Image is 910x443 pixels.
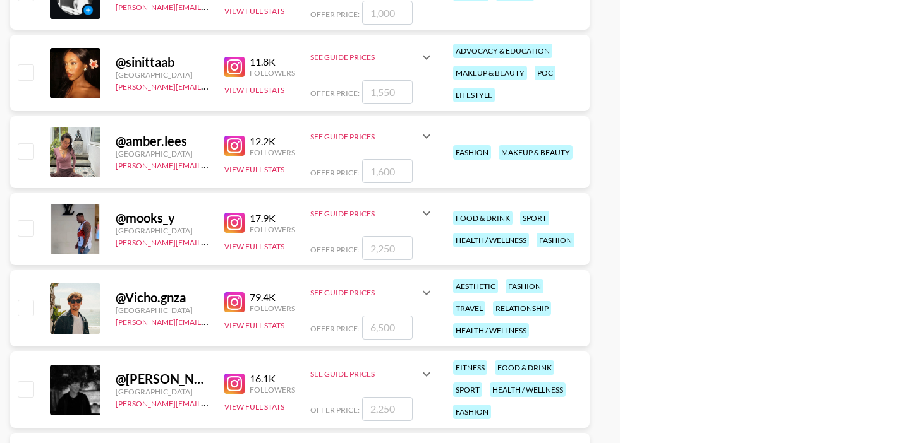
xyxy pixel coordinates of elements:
div: travel [453,301,485,316]
input: 1,600 [362,159,413,183]
div: 11.8K [250,56,295,68]
div: See Guide Prices [310,209,419,218]
div: @ amber.lees [116,133,209,149]
span: Offer Price: [310,405,360,415]
div: fashion [453,405,491,419]
div: @ sinittaab [116,54,209,70]
div: @ [PERSON_NAME].jovenin [116,371,209,387]
div: lifestyle [453,88,495,102]
div: relationship [493,301,551,316]
span: Offer Price: [310,9,360,19]
div: makeup & beauty [453,66,527,80]
div: Followers [250,304,295,313]
span: Offer Price: [310,245,360,254]
button: View Full Stats [224,321,284,330]
input: 2,250 [362,397,413,421]
input: 2,250 [362,236,413,260]
div: [GEOGRAPHIC_DATA] [116,387,209,396]
div: food & drink [453,211,513,225]
a: [PERSON_NAME][EMAIL_ADDRESS][DOMAIN_NAME] [116,235,303,247]
div: sport [453,382,482,397]
div: 17.9K [250,212,295,225]
a: [PERSON_NAME][EMAIL_ADDRESS][DOMAIN_NAME] [116,396,303,408]
div: aesthetic [453,279,498,293]
div: [GEOGRAPHIC_DATA] [116,305,209,315]
div: 79.4K [250,291,295,304]
div: See Guide Prices [310,52,419,62]
button: View Full Stats [224,402,284,411]
div: [GEOGRAPHIC_DATA] [116,226,209,235]
div: [GEOGRAPHIC_DATA] [116,149,209,158]
div: fashion [453,145,491,160]
span: Offer Price: [310,324,360,333]
a: [PERSON_NAME][EMAIL_ADDRESS][DOMAIN_NAME] [116,315,303,327]
div: advocacy & education [453,44,552,58]
div: Followers [250,225,295,234]
div: [GEOGRAPHIC_DATA] [116,70,209,80]
div: See Guide Prices [310,278,434,308]
div: health / wellness [490,382,566,397]
input: 1,000 [362,1,413,25]
a: [PERSON_NAME][EMAIL_ADDRESS][DOMAIN_NAME] [116,80,303,92]
img: Instagram [224,57,245,77]
span: Offer Price: [310,168,360,177]
div: Followers [250,68,295,78]
div: Followers [250,148,295,157]
div: fashion [537,233,574,247]
div: See Guide Prices [310,198,434,228]
div: fashion [506,279,543,293]
input: 6,500 [362,316,413,340]
div: @ mooks_y [116,210,209,226]
div: @ Vicho.gnza [116,290,209,305]
div: Followers [250,385,295,394]
div: fitness [453,360,487,375]
button: View Full Stats [224,85,284,95]
div: health / wellness [453,323,529,338]
button: View Full Stats [224,242,284,251]
div: See Guide Prices [310,359,434,389]
input: 1,550 [362,80,413,104]
img: Instagram [224,374,245,394]
div: See Guide Prices [310,121,434,151]
div: See Guide Prices [310,132,419,141]
div: sport [520,211,549,225]
button: View Full Stats [224,6,284,16]
div: See Guide Prices [310,42,434,73]
div: poc [535,66,555,80]
div: 16.1K [250,372,295,385]
div: 12.2K [250,135,295,148]
div: See Guide Prices [310,369,419,379]
button: View Full Stats [224,165,284,174]
div: See Guide Prices [310,288,419,297]
div: makeup & beauty [499,145,573,160]
img: Instagram [224,136,245,156]
img: Instagram [224,213,245,233]
span: Offer Price: [310,88,360,98]
div: food & drink [495,360,554,375]
a: [PERSON_NAME][EMAIL_ADDRESS][DOMAIN_NAME] [116,158,303,170]
img: Instagram [224,292,245,312]
div: health / wellness [453,233,529,247]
